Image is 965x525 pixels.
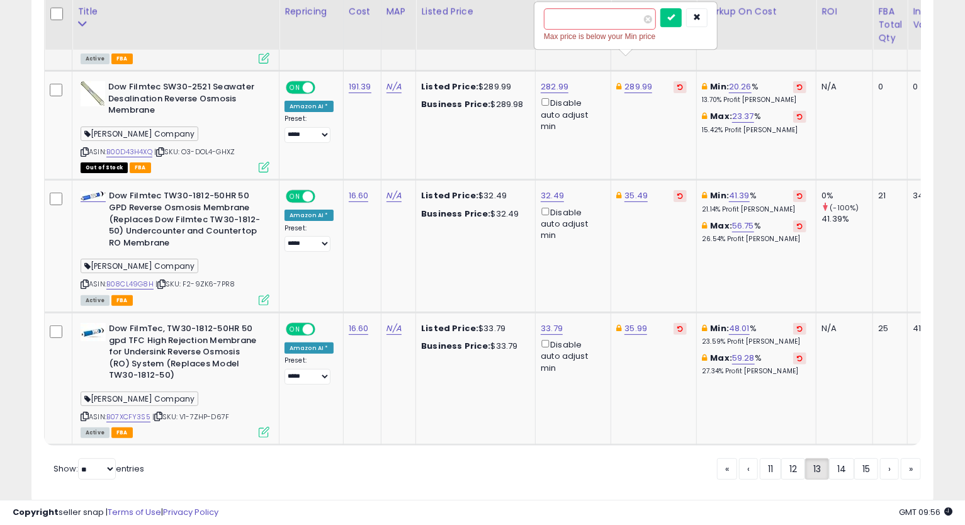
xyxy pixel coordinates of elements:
[821,323,863,334] div: N/A
[111,427,133,438] span: FBA
[544,30,708,43] div: Max price is below your Min price
[421,208,490,220] b: Business Price:
[711,220,733,232] b: Max:
[805,458,829,480] a: 13
[349,189,369,202] a: 16.60
[729,81,752,93] a: 20.26
[163,506,218,518] a: Privacy Policy
[624,81,652,93] a: 289.99
[747,463,750,475] span: ‹
[421,189,478,201] b: Listed Price:
[711,81,730,93] b: Min:
[111,54,133,64] span: FBA
[287,82,303,93] span: ON
[13,507,218,519] div: seller snap | |
[830,203,859,213] small: (-100%)
[878,81,898,93] div: 0
[829,458,854,480] a: 14
[421,323,526,334] div: $33.79
[421,190,526,201] div: $32.49
[878,190,898,201] div: 21
[702,5,811,18] div: Markup on Cost
[711,189,730,201] b: Min:
[349,322,369,335] a: 16.60
[541,337,601,374] div: Disable auto adjust min
[106,412,150,422] a: B07XCFY3S5
[155,279,235,289] span: | SKU: F2-9ZK6-7PR8
[913,5,951,31] div: Inv. value
[913,81,946,93] div: 0
[702,337,806,346] p: 23.59% Profit [PERSON_NAME]
[81,190,269,303] div: ASIN:
[541,96,601,132] div: Disable auto adjust min
[387,322,402,335] a: N/A
[285,356,334,385] div: Preset:
[702,81,806,104] div: %
[285,342,334,354] div: Amazon AI *
[108,506,161,518] a: Terms of Use
[152,412,229,422] span: | SKU: V1-7ZHP-D67F
[111,295,133,306] span: FBA
[854,458,878,480] a: 15
[285,101,334,112] div: Amazon AI *
[421,98,490,110] b: Business Price:
[106,279,154,290] a: B08CL49G8H
[702,111,806,134] div: %
[899,506,952,518] span: 2025-10-8 09:56 GMT
[878,323,898,334] div: 25
[702,323,806,346] div: %
[702,353,806,376] div: %
[287,324,303,335] span: ON
[711,322,730,334] b: Min:
[81,162,128,173] span: All listings that are currently out of stock and unavailable for purchase on Amazon
[541,81,568,93] a: 282.99
[702,126,806,135] p: 15.42% Profit [PERSON_NAME]
[781,458,805,480] a: 12
[541,322,563,335] a: 33.79
[541,205,601,242] div: Disable auto adjust min
[109,190,262,252] b: Dow Filmtec TW30-1812-50HR 50 GPD Reverse Osmosis Membrane (Replaces Dow Filmtec TW30-1812-50) Un...
[349,5,376,18] div: Cost
[81,427,110,438] span: All listings currently available for purchase on Amazon
[81,127,198,141] span: [PERSON_NAME] Company
[285,210,334,221] div: Amazon AI *
[421,208,526,220] div: $32.49
[821,81,863,93] div: N/A
[421,99,526,110] div: $289.98
[421,81,526,93] div: $289.99
[702,96,806,104] p: 13.70% Profit [PERSON_NAME]
[421,322,478,334] b: Listed Price:
[154,147,235,157] span: | SKU: O3-DOL4-GHXZ
[349,81,371,93] a: 191.39
[81,295,110,306] span: All listings currently available for purchase on Amazon
[878,5,902,45] div: FBA Total Qty
[702,367,806,376] p: 27.34% Profit [PERSON_NAME]
[387,5,411,18] div: MAP
[760,458,781,480] a: 11
[702,205,806,214] p: 21.14% Profit [PERSON_NAME]
[421,340,490,352] b: Business Price:
[913,323,946,334] div: 415.00
[725,463,729,475] span: «
[13,506,59,518] strong: Copyright
[387,81,402,93] a: N/A
[108,81,261,120] b: Dow Filmtec SW30-2521 Seawater Desalination Reverse Osmosis Membrane
[81,54,110,64] span: All listings currently available for purchase on Amazon
[287,191,303,202] span: ON
[732,110,754,123] a: 23.37
[81,392,198,406] span: [PERSON_NAME] Company
[821,190,872,201] div: 0%
[729,189,750,202] a: 41.39
[81,81,269,171] div: ASIN:
[81,191,106,201] img: 21EsFmU8MqL._SL40_.jpg
[702,190,806,213] div: %
[313,82,334,93] span: OFF
[909,463,913,475] span: »
[421,5,530,18] div: Listed Price
[541,189,564,202] a: 32.49
[711,352,733,364] b: Max:
[81,323,269,436] div: ASIN:
[732,352,755,364] a: 59.28
[285,115,334,143] div: Preset:
[711,110,733,122] b: Max:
